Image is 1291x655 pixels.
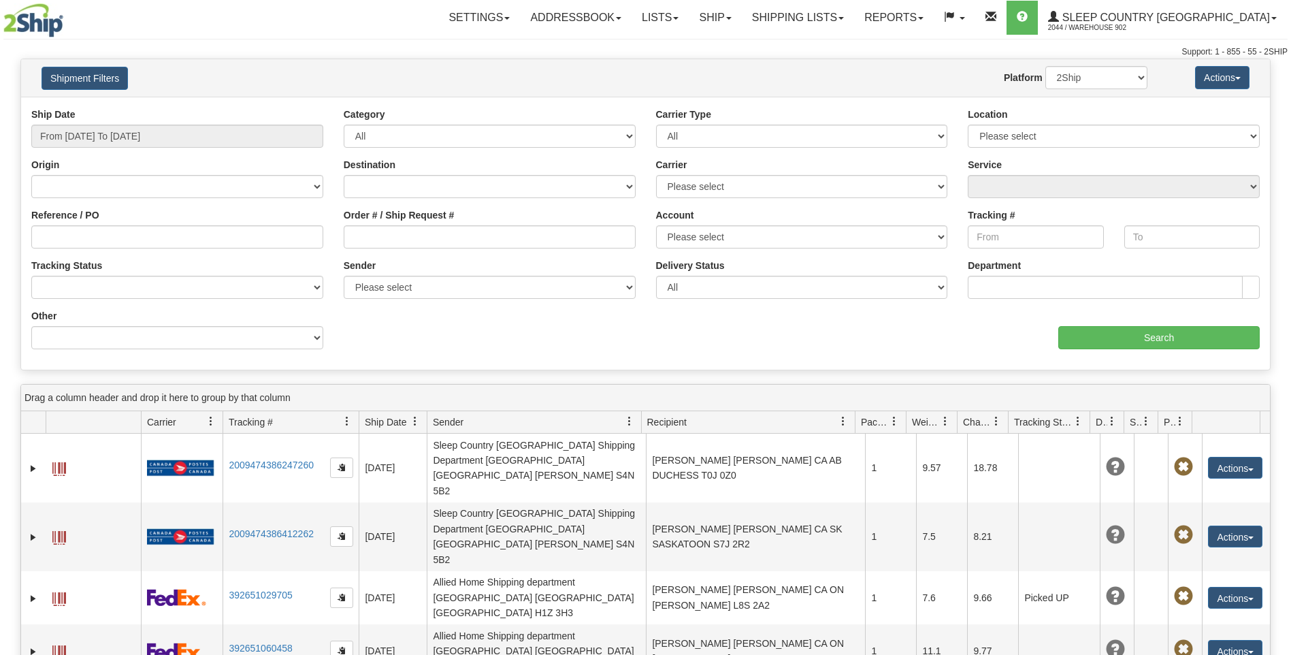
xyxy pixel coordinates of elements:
button: Actions [1195,66,1249,89]
td: 8.21 [967,502,1018,571]
a: Reports [854,1,934,35]
a: Expand [27,530,40,544]
iframe: chat widget [1260,258,1290,397]
button: Copy to clipboard [330,526,353,547]
a: Settings [438,1,520,35]
a: Shipping lists [742,1,854,35]
a: Addressbook [520,1,632,35]
td: [DATE] [359,434,427,502]
div: Support: 1 - 855 - 55 - 2SHIP [3,46,1288,58]
button: Shipment Filters [42,67,128,90]
td: 18.78 [967,434,1018,502]
button: Copy to clipboard [330,588,353,608]
td: 9.57 [916,434,967,502]
td: 7.5 [916,502,967,571]
label: Carrier [656,158,687,172]
td: 7.6 [916,571,967,624]
td: 9.66 [967,571,1018,624]
a: Label [52,586,66,608]
a: Shipment Issues filter column settings [1134,410,1158,433]
td: Allied Home Shipping department [GEOGRAPHIC_DATA] [GEOGRAPHIC_DATA] [GEOGRAPHIC_DATA] H1Z 3H3 [427,571,646,624]
button: Actions [1208,457,1262,479]
a: 392651029705 [229,590,292,601]
span: Delivery Status [1096,415,1107,429]
a: Sleep Country [GEOGRAPHIC_DATA] 2044 / Warehouse 902 [1038,1,1287,35]
label: Destination [344,158,395,172]
span: Sender [433,415,463,429]
input: To [1124,225,1260,249]
span: Unknown [1106,526,1125,545]
a: Tracking # filter column settings [336,410,359,433]
span: Unknown [1106,587,1125,606]
label: Account [656,208,694,222]
span: Tracking # [229,415,273,429]
td: Picked UP [1018,571,1100,624]
span: Recipient [647,415,687,429]
a: 2009474386412262 [229,528,314,539]
a: Label [52,456,66,478]
button: Actions [1208,526,1262,547]
a: Label [52,525,66,547]
span: Shipment Issues [1130,415,1141,429]
span: Carrier [147,415,176,429]
label: Service [968,158,1002,172]
a: 2009474386247260 [229,460,314,470]
span: Ship Date [365,415,406,429]
span: Charge [963,415,992,429]
a: Expand [27,592,40,605]
a: Pickup Status filter column settings [1169,410,1192,433]
span: Pickup Not Assigned [1174,526,1193,545]
td: [DATE] [359,502,427,571]
td: Sleep Country [GEOGRAPHIC_DATA] Shipping Department [GEOGRAPHIC_DATA] [GEOGRAPHIC_DATA] [PERSON_N... [427,502,646,571]
td: [PERSON_NAME] [PERSON_NAME] CA AB DUCHESS T0J 0Z0 [646,434,865,502]
span: Sleep Country [GEOGRAPHIC_DATA] [1059,12,1270,23]
img: 20 - Canada Post [147,528,214,545]
label: Delivery Status [656,259,725,272]
span: Pickup Not Assigned [1174,458,1193,477]
label: Origin [31,158,59,172]
a: Tracking Status filter column settings [1066,410,1090,433]
span: Tracking Status [1014,415,1073,429]
span: Weight [912,415,941,429]
label: Ship Date [31,108,76,121]
span: Pickup Status [1164,415,1175,429]
input: Search [1058,326,1260,349]
td: [PERSON_NAME] [PERSON_NAME] CA ON [PERSON_NAME] L8S 2A2 [646,571,865,624]
td: [DATE] [359,571,427,624]
label: Platform [1004,71,1043,84]
a: 392651060458 [229,643,292,654]
input: From [968,225,1103,249]
a: Ship [689,1,741,35]
a: Ship Date filter column settings [404,410,427,433]
a: Expand [27,462,40,475]
button: Actions [1208,587,1262,609]
span: 2044 / Warehouse 902 [1048,21,1150,35]
td: [PERSON_NAME] [PERSON_NAME] CA SK SASKATOON S7J 2R2 [646,502,865,571]
a: Lists [632,1,689,35]
a: Delivery Status filter column settings [1100,410,1124,433]
img: logo2044.jpg [3,3,63,37]
label: Department [968,259,1021,272]
a: Recipient filter column settings [832,410,855,433]
td: Sleep Country [GEOGRAPHIC_DATA] Shipping Department [GEOGRAPHIC_DATA] [GEOGRAPHIC_DATA] [PERSON_N... [427,434,646,502]
a: Sender filter column settings [618,410,641,433]
td: 1 [865,434,916,502]
span: Pickup Not Assigned [1174,587,1193,606]
label: Tracking Status [31,259,102,272]
span: Unknown [1106,458,1125,477]
span: Packages [861,415,889,429]
td: 1 [865,571,916,624]
a: Weight filter column settings [934,410,957,433]
label: Other [31,309,56,323]
div: grid grouping header [21,385,1270,411]
label: Category [344,108,385,121]
label: Sender [344,259,376,272]
img: 20 - Canada Post [147,460,214,477]
td: 1 [865,502,916,571]
label: Tracking # [968,208,1015,222]
a: Charge filter column settings [985,410,1008,433]
label: Location [968,108,1007,121]
button: Copy to clipboard [330,458,353,478]
img: 2 - FedEx Express® [147,589,206,606]
label: Order # / Ship Request # [344,208,455,222]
